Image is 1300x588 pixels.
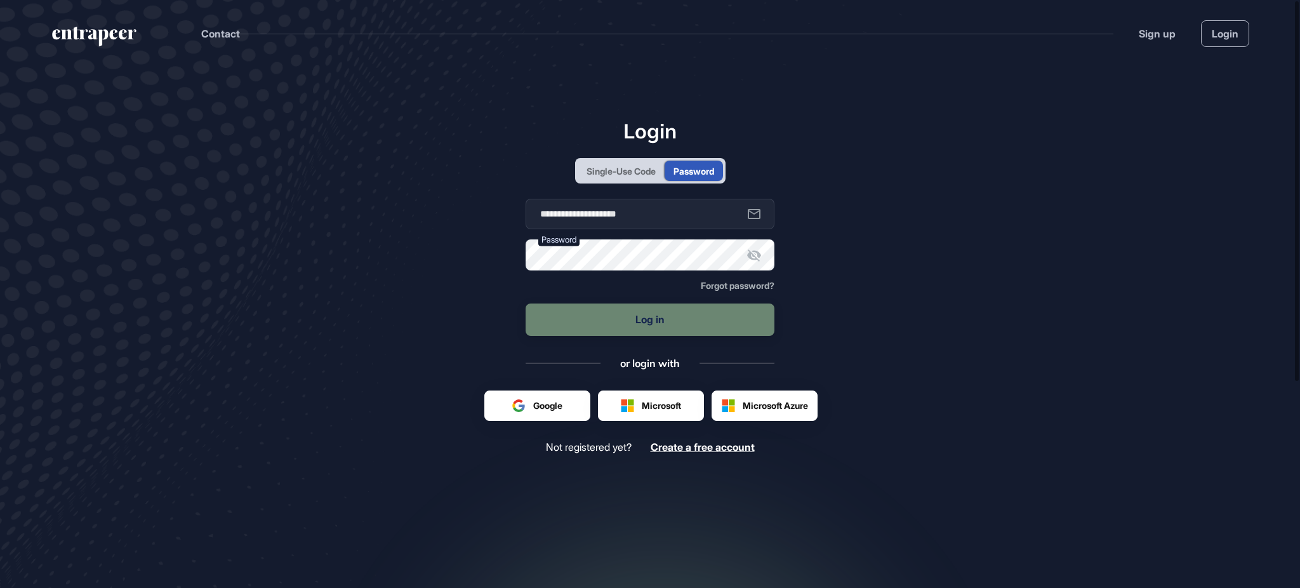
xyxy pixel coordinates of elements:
[620,356,680,370] div: or login with
[201,25,240,42] button: Contact
[526,119,774,143] h1: Login
[701,281,774,291] a: Forgot password?
[1139,26,1176,41] a: Sign up
[51,27,138,51] a: entrapeer-logo
[1201,20,1249,47] a: Login
[673,164,714,178] div: Password
[701,280,774,291] span: Forgot password?
[526,304,774,336] button: Log in
[546,441,632,453] span: Not registered yet?
[587,164,656,178] div: Single-Use Code
[538,233,580,246] label: Password
[651,441,755,453] a: Create a free account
